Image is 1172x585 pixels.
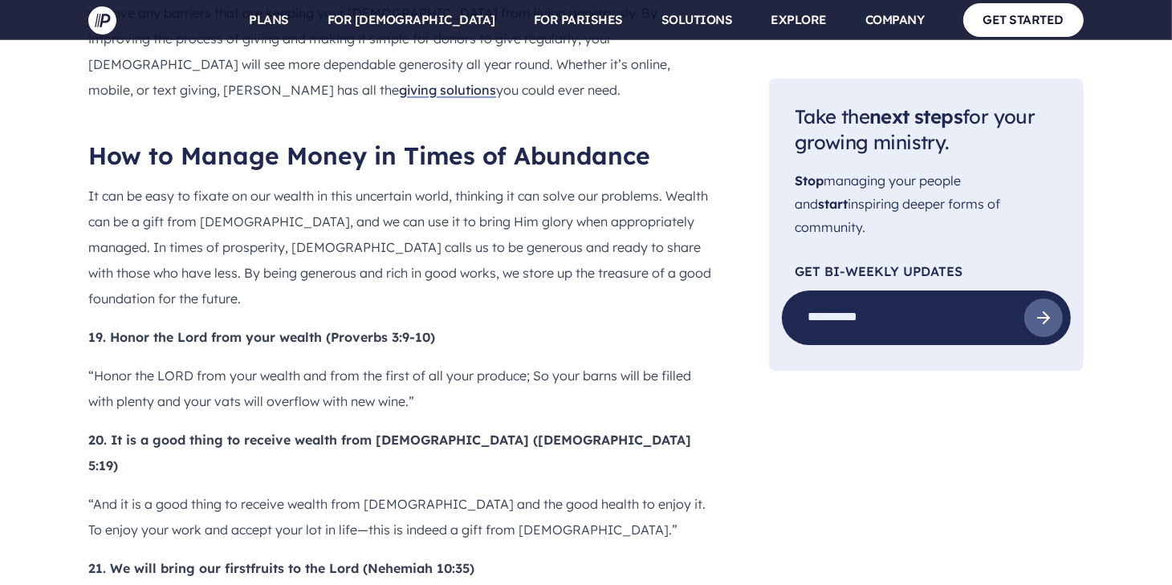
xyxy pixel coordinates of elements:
a: giving solutions [399,82,496,98]
span: start [818,196,848,212]
b: 19. Honor the Lord from your wealth (Proverbs 3:9-10) [88,329,435,345]
span: next steps [869,104,962,128]
p: Get Bi-Weekly Updates [795,265,1058,278]
p: It can be easy to fixate on our wealth in this uncertain world, thinking it can solve our problem... [88,183,718,311]
h2: How to Manage Money in Times of Abundance [88,141,718,170]
b: 20. It is a good thing to receive wealth from [DEMOGRAPHIC_DATA] ([DEMOGRAPHIC_DATA] 5:19) [88,432,691,473]
p: “And it is a good thing to receive wealth from [DEMOGRAPHIC_DATA] and the good health to enjoy it... [88,491,718,542]
span: Take the for your growing ministry. [795,104,1035,155]
a: GET STARTED [963,3,1085,36]
p: “Honor the LORD from your wealth and from the first of all your produce; So your barns will be fi... [88,363,718,414]
span: Stop [795,173,824,189]
p: managing your people and inspiring deeper forms of community. [795,170,1058,239]
b: 21. We will bring our firstfruits to the Lord (Nehemiah 10:35) [88,560,474,576]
